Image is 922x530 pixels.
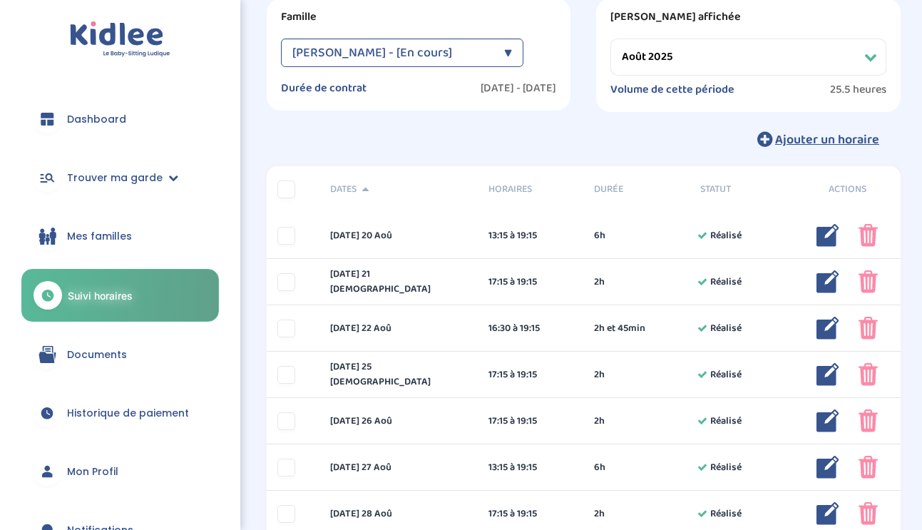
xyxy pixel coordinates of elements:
[859,317,878,340] img: poubelle_rose.png
[710,414,742,429] span: Réalisé
[594,460,605,475] span: 6h
[488,321,573,336] div: 16:30 à 19:15
[710,506,742,521] span: Réalisé
[859,363,878,386] img: poubelle_rose.png
[21,329,219,380] a: Documents
[594,414,605,429] span: 2h
[319,414,478,429] div: [DATE] 26 aoû
[594,275,605,290] span: 2h
[594,321,645,336] span: 2h et 45min
[319,267,478,297] div: [DATE] 21 [DEMOGRAPHIC_DATA]
[859,456,878,479] img: poubelle_rose.png
[488,460,573,475] div: 13:15 à 19:15
[281,10,557,24] label: Famille
[21,93,219,145] a: Dashboard
[710,321,742,336] span: Réalisé
[816,224,839,247] img: modifier_bleu.png
[795,182,901,197] div: Actions
[690,182,795,197] div: Statut
[710,460,742,475] span: Réalisé
[488,182,573,197] span: Horaires
[594,367,605,382] span: 2h
[319,182,478,197] div: Dates
[775,130,879,150] span: Ajouter un horaire
[488,275,573,290] div: 17:15 à 19:15
[21,387,219,439] a: Historique de paiement
[21,446,219,497] a: Mon Profil
[859,224,878,247] img: poubelle_rose.png
[67,112,126,127] span: Dashboard
[610,10,886,24] label: [PERSON_NAME] affichée
[70,21,170,58] img: logo.svg
[610,83,734,97] label: Volume de cette période
[504,39,512,67] div: ▼
[859,270,878,293] img: poubelle_rose.png
[67,170,163,185] span: Trouver ma garde
[21,269,219,322] a: Suivi horaires
[481,81,556,96] label: [DATE] - [DATE]
[319,321,478,336] div: [DATE] 22 aoû
[319,360,478,389] div: [DATE] 25 [DEMOGRAPHIC_DATA]
[21,152,219,203] a: Trouver ma garde
[319,506,478,521] div: [DATE] 28 aoû
[488,506,573,521] div: 17:15 à 19:15
[710,228,742,243] span: Réalisé
[67,347,127,362] span: Documents
[710,367,742,382] span: Réalisé
[68,288,133,303] span: Suivi horaires
[21,210,219,262] a: Mes familles
[859,502,878,525] img: poubelle_rose.png
[319,460,478,475] div: [DATE] 27 aoû
[488,414,573,429] div: 17:15 à 19:15
[736,123,901,155] button: Ajouter un horaire
[319,228,478,243] div: [DATE] 20 aoû
[830,83,886,97] span: 25.5 heures
[816,456,839,479] img: modifier_bleu.png
[583,182,689,197] div: Durée
[859,409,878,432] img: poubelle_rose.png
[816,502,839,525] img: modifier_bleu.png
[816,409,839,432] img: modifier_bleu.png
[594,228,605,243] span: 6h
[816,317,839,340] img: modifier_bleu.png
[710,275,742,290] span: Réalisé
[67,229,132,244] span: Mes familles
[292,39,452,67] span: [PERSON_NAME] - [En cours]
[281,81,367,96] label: Durée de contrat
[816,270,839,293] img: modifier_bleu.png
[67,406,189,421] span: Historique de paiement
[488,228,573,243] div: 13:15 à 19:15
[594,506,605,521] span: 2h
[488,367,573,382] div: 17:15 à 19:15
[816,363,839,386] img: modifier_bleu.png
[67,464,118,479] span: Mon Profil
